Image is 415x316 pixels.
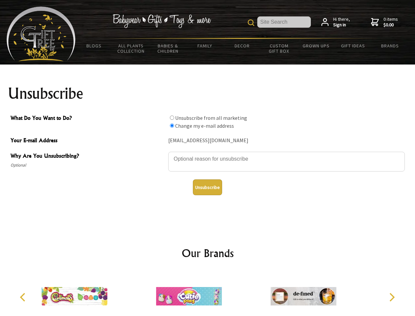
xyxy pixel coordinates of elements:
label: Unsubscribe from all marketing [175,115,247,121]
span: Why Are You Unsubscribing? [11,152,165,161]
a: Custom Gift Box [261,39,298,58]
strong: Sign in [333,22,350,28]
a: 0 items$0.00 [371,16,398,28]
input: Site Search [257,16,311,28]
a: Gift Ideas [334,39,372,53]
a: Decor [223,39,261,53]
span: Your E-mail Address [11,136,165,146]
a: Grown Ups [297,39,334,53]
button: Next [384,290,399,304]
span: 0 items [383,16,398,28]
span: Optional [11,161,165,169]
button: Previous [16,290,31,304]
span: Hi there, [333,16,350,28]
div: [EMAIL_ADDRESS][DOMAIN_NAME] [168,136,405,146]
textarea: Why Are You Unsubscribing? [168,152,405,171]
label: Change my e-mail address [175,122,234,129]
strong: $0.00 [383,22,398,28]
a: Babies & Children [150,39,187,58]
a: Brands [372,39,409,53]
a: All Plants Collection [113,39,150,58]
button: Unsubscribe [193,179,222,195]
a: Hi there,Sign in [321,16,350,28]
h2: Our Brands [13,245,402,261]
a: BLOGS [76,39,113,53]
img: Babywear - Gifts - Toys & more [112,14,211,28]
input: What Do You Want to Do? [170,123,174,128]
a: Family [187,39,224,53]
input: What Do You Want to Do? [170,116,174,120]
span: What Do You Want to Do? [11,114,165,123]
img: product search [248,19,254,26]
img: Babyware - Gifts - Toys and more... [7,7,76,61]
h1: Unsubscribe [8,86,407,101]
